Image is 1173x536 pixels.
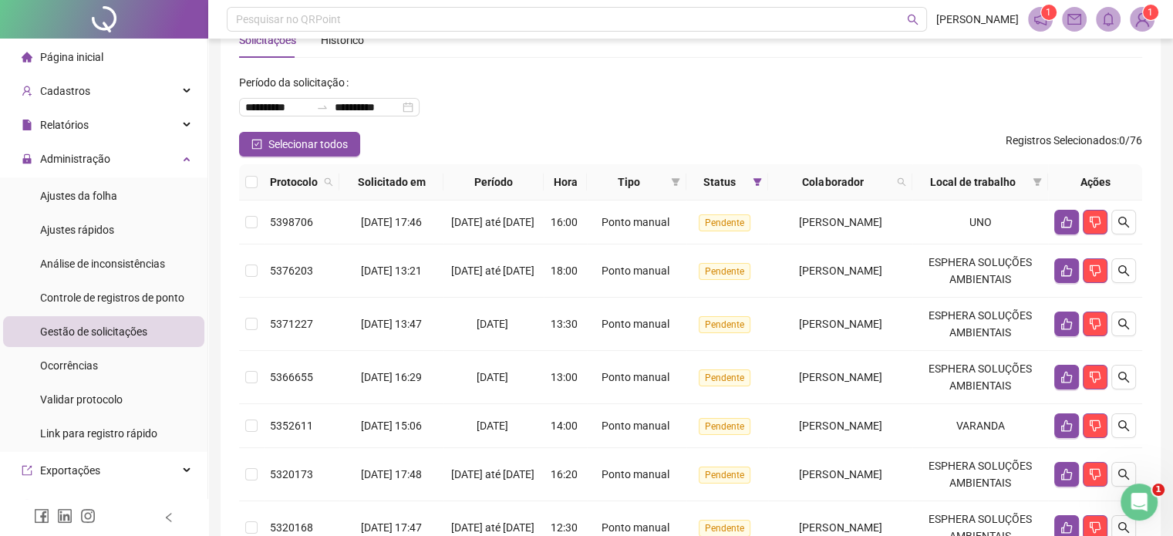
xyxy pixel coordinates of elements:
span: like [1060,521,1073,534]
span: 1 [1148,7,1153,18]
td: ESPHERA SOLUÇÕES AMBIENTAIS [912,351,1048,404]
iframe: Intercom live chat [1121,484,1158,521]
span: like [1060,420,1073,432]
span: Pendente [699,467,750,484]
span: Administração [40,153,110,165]
span: 16:20 [551,468,578,480]
span: mail [1067,12,1081,26]
span: Ponto manual [602,265,669,277]
span: 5376203 [270,265,313,277]
span: Status [693,174,747,190]
span: 5320173 [270,468,313,480]
span: 1 [1152,484,1165,496]
span: [PERSON_NAME] [799,216,881,228]
span: [DATE] até [DATE] [451,216,534,228]
span: [DATE] 13:47 [361,318,422,330]
span: Gestão de solicitações [40,325,147,338]
span: search [1117,318,1130,330]
span: like [1060,216,1073,228]
span: Página inicial [40,51,103,63]
span: Ocorrências [40,359,98,372]
span: dislike [1089,265,1101,277]
span: lock [22,153,32,164]
span: facebook [34,508,49,524]
span: [PERSON_NAME] [799,371,881,383]
span: 16:00 [551,216,578,228]
span: Ponto manual [602,371,669,383]
span: Análise de inconsistências [40,258,165,270]
td: ESPHERA SOLUÇÕES AMBIENTAIS [912,298,1048,351]
td: UNO [912,201,1048,244]
span: [DATE] 15:06 [361,420,422,432]
span: file [22,120,32,130]
td: ESPHERA SOLUÇÕES AMBIENTAIS [912,448,1048,501]
span: [DATE] até [DATE] [451,468,534,480]
span: dislike [1089,216,1101,228]
span: [DATE] 17:46 [361,216,422,228]
span: filter [1030,170,1045,194]
span: export [22,465,32,476]
span: [PERSON_NAME] [799,420,881,432]
span: [DATE] 17:47 [361,521,422,534]
span: 5320168 [270,521,313,534]
span: Pendente [699,214,750,231]
span: search [1117,521,1130,534]
span: search [1117,468,1130,480]
span: home [22,52,32,62]
span: [PERSON_NAME] [799,468,881,480]
span: Colaborador [774,174,891,190]
span: swap-right [316,101,329,113]
span: filter [750,170,765,194]
sup: 1 [1041,5,1057,20]
sup: Atualize o seu contato no menu Meus Dados [1143,5,1158,20]
span: like [1060,318,1073,330]
span: [DATE] 17:48 [361,468,422,480]
span: Pendente [699,316,750,333]
th: Hora [544,164,588,201]
span: search [324,177,333,187]
span: 13:00 [551,371,578,383]
span: : 0 / 76 [1006,132,1142,157]
span: [DATE] 13:21 [361,265,422,277]
span: left [163,512,174,523]
span: linkedin [57,508,72,524]
span: filter [671,177,680,187]
label: Período da solicitação [239,70,355,95]
span: filter [668,170,683,194]
span: Ajustes da folha [40,190,117,202]
span: bell [1101,12,1115,26]
span: search [894,170,909,194]
span: 5371227 [270,318,313,330]
div: Histórico [321,32,364,49]
span: filter [753,177,762,187]
span: 5366655 [270,371,313,383]
span: 1 [1046,7,1051,18]
span: Protocolo [270,174,318,190]
span: like [1060,371,1073,383]
span: [DATE] [477,420,508,432]
span: search [1117,371,1130,383]
td: ESPHERA SOLUÇÕES AMBIENTAIS [912,244,1048,298]
span: search [1117,420,1130,432]
span: [PERSON_NAME] [799,521,881,534]
span: Selecionar todos [268,136,348,153]
td: VARANDA [912,404,1048,448]
span: notification [1033,12,1047,26]
div: Solicitações [239,32,296,49]
span: Validar protocolo [40,393,123,406]
span: like [1060,265,1073,277]
th: Período [443,164,543,201]
span: 13:30 [551,318,578,330]
span: [DATE] até [DATE] [451,265,534,277]
span: [DATE] [477,318,508,330]
span: dislike [1089,521,1101,534]
span: Ajustes rápidos [40,224,114,236]
span: [PERSON_NAME] [799,318,881,330]
span: Pendente [699,418,750,435]
span: user-add [22,86,32,96]
span: Ponto manual [602,420,669,432]
span: dislike [1089,318,1101,330]
span: [DATE] [477,371,508,383]
span: search [1117,216,1130,228]
span: 18:00 [551,265,578,277]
